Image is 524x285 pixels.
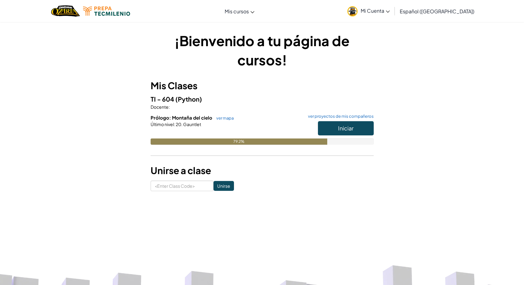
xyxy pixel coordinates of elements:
span: 20. [175,121,183,127]
a: ver mapa [213,116,234,121]
input: <Enter Class Code> [151,181,214,191]
span: Iniciar [338,125,354,132]
span: Español ([GEOGRAPHIC_DATA]) [400,8,474,15]
span: Mi Cuenta [361,7,390,14]
span: Gauntlet [183,121,201,127]
a: ver proyectos de mis compañeros [305,114,374,118]
button: Iniciar [318,121,374,135]
a: Mi Cuenta [344,1,393,21]
span: TI - 604 [151,95,175,103]
div: 79.2% [151,138,327,145]
span: : [174,121,175,127]
h3: Mis Clases [151,79,374,93]
h1: ¡Bienvenido a tu página de cursos! [151,31,374,69]
span: Docente [151,104,169,110]
span: Último nivel [151,121,174,127]
h3: Unirse a clase [151,164,374,178]
img: Home [51,5,80,17]
a: Ozaria by CodeCombat logo [51,5,80,17]
span: Prólogo: Montaña del cielo [151,115,213,121]
span: : [169,104,170,110]
span: (Python) [175,95,202,103]
img: Tecmilenio logo [83,7,130,16]
span: Mis cursos [225,8,249,15]
a: Mis cursos [222,3,258,20]
img: avatar [347,6,358,16]
a: Español ([GEOGRAPHIC_DATA]) [397,3,478,20]
input: Unirse [214,181,234,191]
